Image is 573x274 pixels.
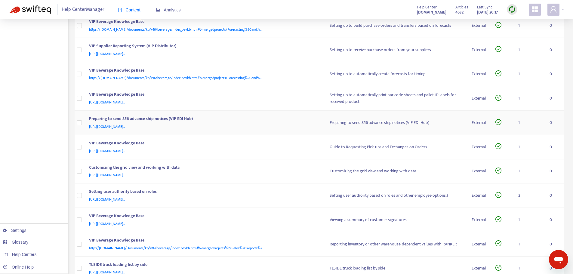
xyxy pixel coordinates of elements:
td: 1 [513,86,545,111]
span: appstore [531,6,538,13]
div: External [472,119,486,126]
a: Online Help [3,265,34,269]
div: VIP Beverage Knowledge Base [89,140,318,148]
td: 1 [513,14,545,38]
span: check-circle [495,192,501,198]
a: Settings [3,228,26,233]
td: 1 [513,232,545,257]
span: [URL][DOMAIN_NAME].. [89,196,125,202]
span: http://[DOMAIN_NAME]/Documents/kb/v16/beverage/index_bevkb.htm#t=mergedProjects%2FSales%20Reports... [89,245,265,251]
a: Glossary [3,240,28,245]
div: External [472,265,486,272]
td: 1 [513,135,545,159]
span: [URL][DOMAIN_NAME].. [89,221,125,227]
td: 0 [545,183,564,208]
img: Swifteq [9,5,51,14]
div: Setting up to automatically print bar code sheets and pallet ID labels for received product [330,92,462,105]
span: Last Sync [477,4,492,11]
div: Setting up to build purchase orders and transfers based on forecasts [330,22,462,29]
div: VIP Supplier Reporting System (VIP Distributor) [89,43,318,51]
span: [URL][DOMAIN_NAME].. [89,148,125,154]
div: Setting up to automatically create forecasts for timing [330,71,462,77]
div: Guide to Requesting Pick-ups and Exchanges on Orders [330,144,462,150]
a: [DOMAIN_NAME] [417,9,446,16]
td: 1 [513,62,545,87]
td: 0 [545,86,564,111]
span: book [118,8,122,12]
td: 0 [545,38,564,62]
div: Setting user authority based on roles [89,188,318,196]
span: [URL][DOMAIN_NAME].. [89,51,125,57]
div: Customizing the grid view and working with data [330,168,462,174]
div: Customizing the grid view and working with data [89,164,318,172]
span: Help Center Manager [62,4,104,15]
td: 0 [545,135,564,159]
div: Viewing a summary of customer signatures [330,217,462,223]
div: Preparing to send 856 advance ship notices (VIP EDI Hub) [89,115,318,123]
span: https://[DOMAIN_NAME]/documents/kb/v16/beverage/index_bevkb.htm#t=mergedprojects/Forecasting%20an... [89,75,263,81]
td: 2 [513,183,545,208]
div: Setting up to receive purchase orders from your suppliers [330,47,462,53]
td: 0 [545,208,564,232]
div: VIP Beverage Knowledge Base [89,237,318,245]
div: Preparing to send 856 advance ship notices (VIP EDI Hub) [330,119,462,126]
div: External [472,144,486,150]
span: user [550,6,557,13]
div: VIP Beverage Knowledge Base [89,91,318,99]
div: External [472,241,486,248]
img: sync.dc5367851b00ba804db3.png [508,6,516,13]
td: 0 [545,232,564,257]
span: check-circle [495,143,501,149]
span: check-circle [495,22,501,28]
div: VIP Beverage Knowledge Base [89,18,318,26]
div: External [472,22,486,29]
iframe: Button to launch messaging window [549,250,568,269]
span: Help Centers [12,252,37,257]
strong: 4632 [455,9,464,16]
span: Articles [455,4,468,11]
span: [URL][DOMAIN_NAME].. [89,99,125,105]
span: check-circle [495,168,501,174]
span: [URL][DOMAIN_NAME].. [89,124,125,130]
span: check-circle [495,46,501,52]
div: External [472,217,486,223]
div: TLSIDE truck loading list by side [330,265,462,272]
span: Analytics [156,8,181,12]
div: Reporting inventory or other warehouse-dependent values with RANKER [330,241,462,248]
span: https://[DOMAIN_NAME]/documents/kb/v16/beverage/index_bevkb.htm#t=mergedprojects/Forecasting%20an... [89,26,263,32]
span: check-circle [495,265,501,271]
td: 0 [545,159,564,184]
strong: [DATE] 20:17 [477,9,498,16]
span: check-circle [495,119,501,125]
span: check-circle [495,70,501,76]
span: Content [118,8,140,12]
span: check-circle [495,216,501,222]
td: 1 [513,208,545,232]
span: area-chart [156,8,160,12]
td: 0 [545,62,564,87]
div: External [472,168,486,174]
span: Help Center [417,4,437,11]
div: External [472,47,486,53]
div: Setting user authority based on roles and other employee options.) [330,192,462,199]
span: check-circle [495,95,501,101]
div: VIP Beverage Knowledge Base [89,67,318,75]
td: 1 [513,159,545,184]
td: 0 [545,111,564,135]
div: VIP Beverage Knowledge Base [89,213,318,220]
span: [URL][DOMAIN_NAME].. [89,172,125,178]
span: check-circle [495,240,501,246]
td: 1 [513,38,545,62]
td: 1 [513,111,545,135]
div: External [472,95,486,102]
div: External [472,192,486,199]
div: TLSIDE truck loading list by side [89,261,318,269]
td: 0 [545,14,564,38]
div: External [472,71,486,77]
